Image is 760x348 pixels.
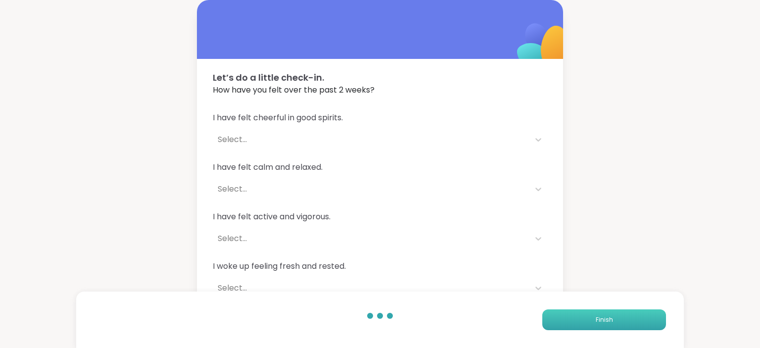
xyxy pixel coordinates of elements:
div: Select... [218,282,524,294]
span: I have felt active and vigorous. [213,211,547,223]
div: Select... [218,183,524,195]
div: Select... [218,134,524,146]
span: I have felt calm and relaxed. [213,161,547,173]
div: Select... [218,233,524,245]
span: How have you felt over the past 2 weeks? [213,84,547,96]
span: I have felt cheerful in good spirits. [213,112,547,124]
button: Finish [542,309,666,330]
span: Let’s do a little check-in. [213,71,547,84]
span: I woke up feeling fresh and rested. [213,260,547,272]
span: Finish [596,315,613,324]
